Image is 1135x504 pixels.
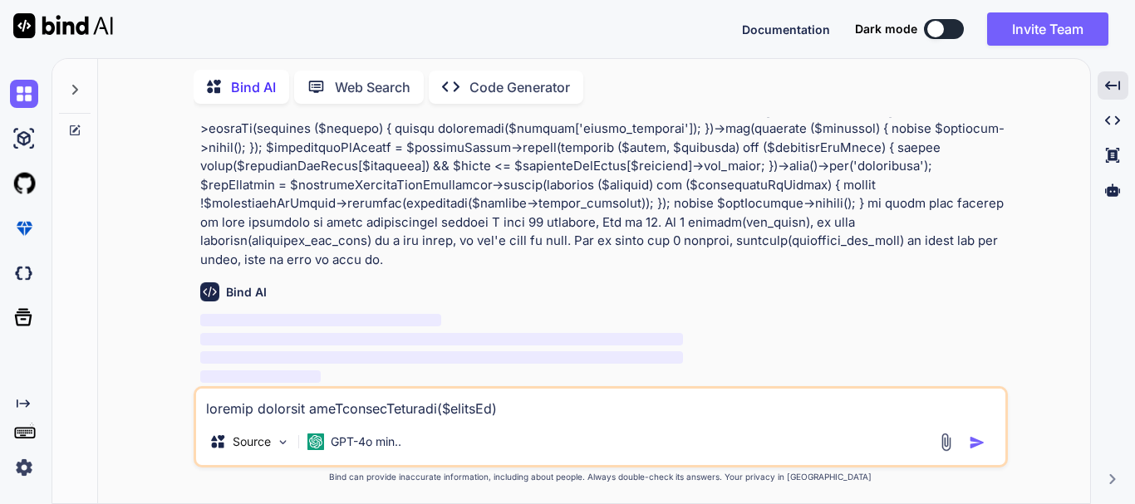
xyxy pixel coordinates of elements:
[307,433,324,450] img: GPT-4o mini
[200,314,441,326] span: ‌
[10,214,38,242] img: premium
[276,435,290,449] img: Pick Models
[194,471,1008,483] p: Bind can provide inaccurate information, including about people. Always double-check its answers....
[969,434,985,451] img: icon
[226,284,267,301] h6: Bind AI
[200,351,683,364] span: ‌
[10,80,38,108] img: chat
[10,453,38,482] img: settings
[469,77,570,97] p: Code Generator
[335,77,410,97] p: Web Search
[10,259,38,287] img: darkCloudIdeIcon
[231,77,276,97] p: Bind AI
[742,22,830,37] span: Documentation
[936,433,956,452] img: attachment
[233,433,271,450] p: Source
[10,125,38,153] img: ai-studio
[331,433,401,450] p: GPT-4o min..
[987,12,1108,46] button: Invite Team
[10,169,38,198] img: githubLight
[200,333,683,345] span: ‌
[200,370,321,383] span: ‌
[13,13,113,38] img: Bind AI
[855,21,917,37] span: Dark mode
[742,21,830,38] button: Documentation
